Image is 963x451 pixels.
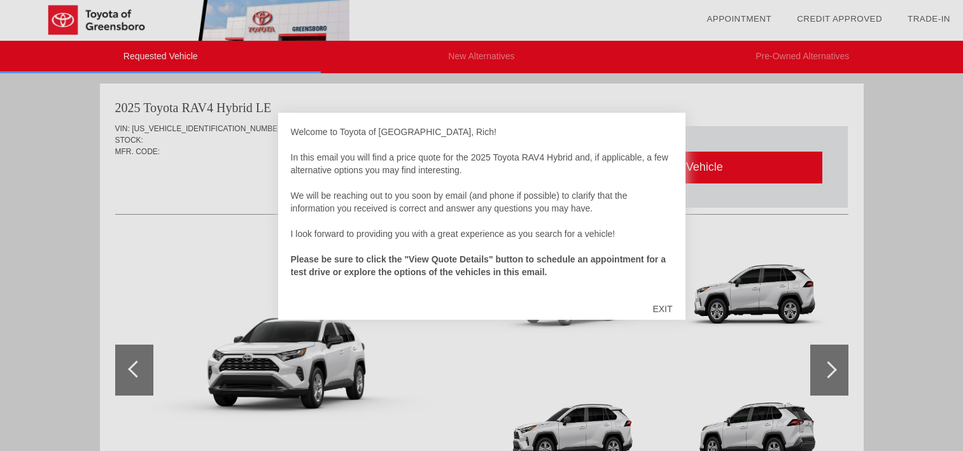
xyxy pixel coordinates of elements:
[640,290,685,328] div: EXIT
[797,14,882,24] a: Credit Approved
[291,254,666,277] strong: Please be sure to click the "View Quote Details" button to schedule an appointment for a test dri...
[291,125,673,291] div: Welcome to Toyota of [GEOGRAPHIC_DATA], Rich! In this email you will find a price quote for the 2...
[706,14,771,24] a: Appointment
[908,14,950,24] a: Trade-In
